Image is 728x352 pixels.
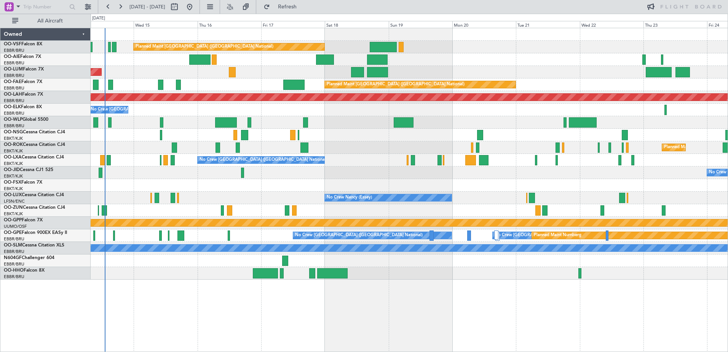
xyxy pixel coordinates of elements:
a: OO-WLPGlobal 5500 [4,117,48,122]
span: OO-LAH [4,92,22,97]
div: Planned Maint [GEOGRAPHIC_DATA] ([GEOGRAPHIC_DATA] National) [136,41,273,53]
a: EBBR/BRU [4,261,24,267]
a: OO-FAEFalcon 7X [4,80,42,84]
span: OO-GPE [4,230,22,235]
a: EBKT/KJK [4,186,23,192]
a: EBKT/KJK [4,136,23,141]
span: OO-GPP [4,218,22,222]
div: Planned Maint Nurnberg [534,230,581,241]
span: OO-ROK [4,142,23,147]
button: Refresh [260,1,306,13]
span: N604GF [4,256,22,260]
a: EBBR/BRU [4,48,24,53]
div: Wed 15 [134,21,197,28]
div: Sun 19 [389,21,452,28]
a: OO-AIEFalcon 7X [4,54,41,59]
a: OO-JIDCessna CJ1 525 [4,168,53,172]
div: Thu 23 [643,21,707,28]
a: OO-FSXFalcon 7X [4,180,42,185]
div: Sat 18 [325,21,388,28]
a: EBBR/BRU [4,73,24,78]
span: OO-JID [4,168,20,172]
span: OO-FAE [4,80,21,84]
a: LFSN/ENC [4,198,25,204]
span: OO-ELK [4,105,21,109]
a: EBBR/BRU [4,249,24,254]
span: OO-AIE [4,54,20,59]
div: Mon 20 [452,21,516,28]
a: EBBR/BRU [4,85,24,91]
div: Planned Maint [GEOGRAPHIC_DATA] ([GEOGRAPHIC_DATA] National) [327,79,465,90]
a: OO-GPEFalcon 900EX EASy II [4,230,67,235]
a: OO-LAHFalcon 7X [4,92,43,97]
a: OO-LXACessna Citation CJ4 [4,155,64,160]
a: OO-LUXCessna Citation CJ4 [4,193,64,197]
div: Tue 14 [70,21,134,28]
a: OO-SLMCessna Citation XLS [4,243,64,248]
a: EBBR/BRU [4,123,24,129]
span: OO-LUM [4,67,23,72]
a: EBKT/KJK [4,161,23,166]
a: EBBR/BRU [4,110,24,116]
button: All Aircraft [8,15,83,27]
span: Refresh [271,4,303,10]
a: EBBR/BRU [4,274,24,280]
span: OO-WLP [4,117,22,122]
span: OO-NSG [4,130,23,134]
div: Wed 22 [580,21,643,28]
a: OO-GPPFalcon 7X [4,218,43,222]
a: EBKT/KJK [4,173,23,179]
span: OO-ZUN [4,205,23,210]
div: No Crew [GEOGRAPHIC_DATA] ([GEOGRAPHIC_DATA] National) [200,154,327,166]
a: EBBR/BRU [4,98,24,104]
span: OO-SLM [4,243,22,248]
a: UUMO/OSF [4,224,27,229]
a: OO-LUMFalcon 7X [4,67,44,72]
a: OO-VSFFalcon 8X [4,42,42,46]
input: Trip Number [23,1,67,13]
div: No Crew [GEOGRAPHIC_DATA] ([GEOGRAPHIC_DATA] National) [295,230,423,241]
a: N604GFChallenger 604 [4,256,54,260]
span: OO-LXA [4,155,22,160]
a: EBBR/BRU [4,60,24,66]
div: No Crew [709,167,726,178]
a: OO-ZUNCessna Citation CJ4 [4,205,65,210]
div: No Crew Nancy (Essey) [327,192,372,203]
a: EBKT/KJK [4,148,23,154]
span: OO-HHO [4,268,24,273]
a: OO-HHOFalcon 8X [4,268,45,273]
span: All Aircraft [20,18,80,24]
div: Thu 16 [198,21,261,28]
a: OO-ELKFalcon 8X [4,105,42,109]
span: OO-FSX [4,180,21,185]
span: OO-VSF [4,42,21,46]
a: OO-NSGCessna Citation CJ4 [4,130,65,134]
a: EBKT/KJK [4,211,23,217]
span: [DATE] - [DATE] [129,3,165,10]
span: OO-LUX [4,193,22,197]
div: [DATE] [92,15,105,22]
div: Fri 17 [261,21,325,28]
a: EBBR/BRU [4,236,24,242]
div: Tue 21 [516,21,580,28]
a: OO-ROKCessna Citation CJ4 [4,142,65,147]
